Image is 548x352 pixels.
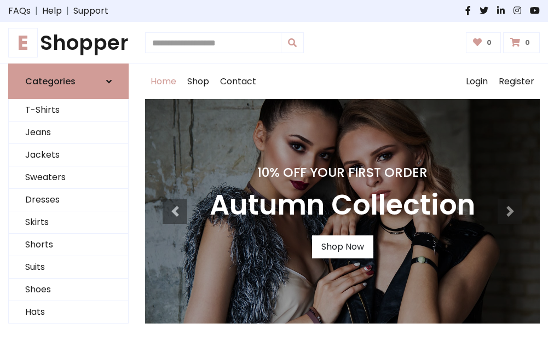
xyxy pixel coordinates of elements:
[8,31,129,55] a: EShopper
[9,99,128,122] a: T-Shirts
[8,4,31,18] a: FAQs
[460,64,493,99] a: Login
[9,166,128,189] a: Sweaters
[484,38,494,48] span: 0
[210,189,475,222] h3: Autumn Collection
[9,301,128,324] a: Hats
[493,64,540,99] a: Register
[9,144,128,166] a: Jackets
[31,4,42,18] span: |
[312,235,373,258] a: Shop Now
[73,4,108,18] a: Support
[9,211,128,234] a: Skirts
[182,64,215,99] a: Shop
[145,64,182,99] a: Home
[25,76,76,86] h6: Categories
[42,4,62,18] a: Help
[62,4,73,18] span: |
[466,32,501,53] a: 0
[215,64,262,99] a: Contact
[8,28,38,57] span: E
[9,256,128,279] a: Suits
[210,165,475,180] h4: 10% Off Your First Order
[8,31,129,55] h1: Shopper
[8,64,129,99] a: Categories
[9,279,128,301] a: Shoes
[9,122,128,144] a: Jeans
[503,32,540,53] a: 0
[9,234,128,256] a: Shorts
[522,38,533,48] span: 0
[9,189,128,211] a: Dresses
